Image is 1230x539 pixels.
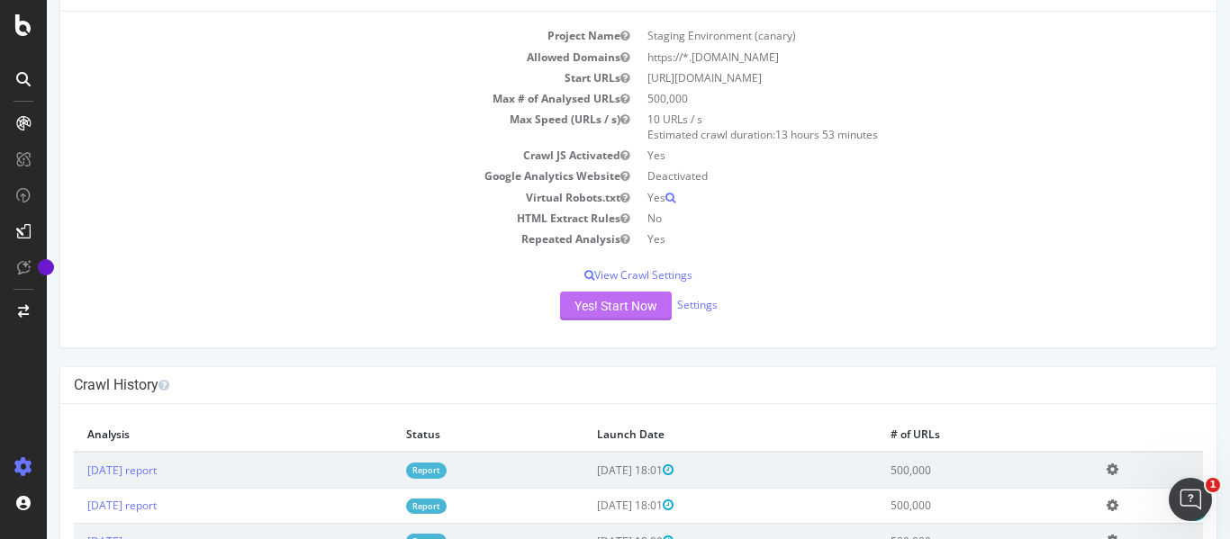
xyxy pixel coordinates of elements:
[592,47,1156,67] td: https://*.[DOMAIN_NAME]
[27,25,592,46] td: Project Name
[41,498,110,513] a: [DATE] report
[27,418,346,452] th: Analysis
[41,463,110,478] a: [DATE] report
[27,166,592,186] td: Google Analytics Website
[27,229,592,249] td: Repeated Analysis
[346,418,537,452] th: Status
[592,67,1156,88] td: [URL][DOMAIN_NAME]
[1206,478,1220,492] span: 1
[38,259,54,275] div: Tooltip anchor
[830,488,1047,523] td: 500,000
[830,418,1047,452] th: # of URLs
[537,418,830,452] th: Launch Date
[359,499,400,514] a: Report
[27,208,592,229] td: HTML Extract Rules
[27,109,592,145] td: Max Speed (URLs / s)
[27,376,1156,394] h4: Crawl History
[27,187,592,208] td: Virtual Robots.txt
[830,452,1047,488] td: 500,000
[359,463,400,478] a: Report
[592,208,1156,229] td: No
[592,109,1156,145] td: 10 URLs / s Estimated crawl duration:
[513,292,625,320] button: Yes! Start Now
[592,166,1156,186] td: Deactivated
[27,267,1156,283] p: View Crawl Settings
[27,67,592,88] td: Start URLs
[728,127,831,142] span: 13 hours 53 minutes
[592,88,1156,109] td: 500,000
[27,145,592,166] td: Crawl JS Activated
[1169,478,1212,521] iframe: Intercom live chat
[592,25,1156,46] td: Staging Environment (canary)
[550,498,627,513] span: [DATE] 18:01
[592,145,1156,166] td: Yes
[27,88,592,109] td: Max # of Analysed URLs
[592,229,1156,249] td: Yes
[550,463,627,478] span: [DATE] 18:01
[630,297,671,312] a: Settings
[27,47,592,67] td: Allowed Domains
[592,187,1156,208] td: Yes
